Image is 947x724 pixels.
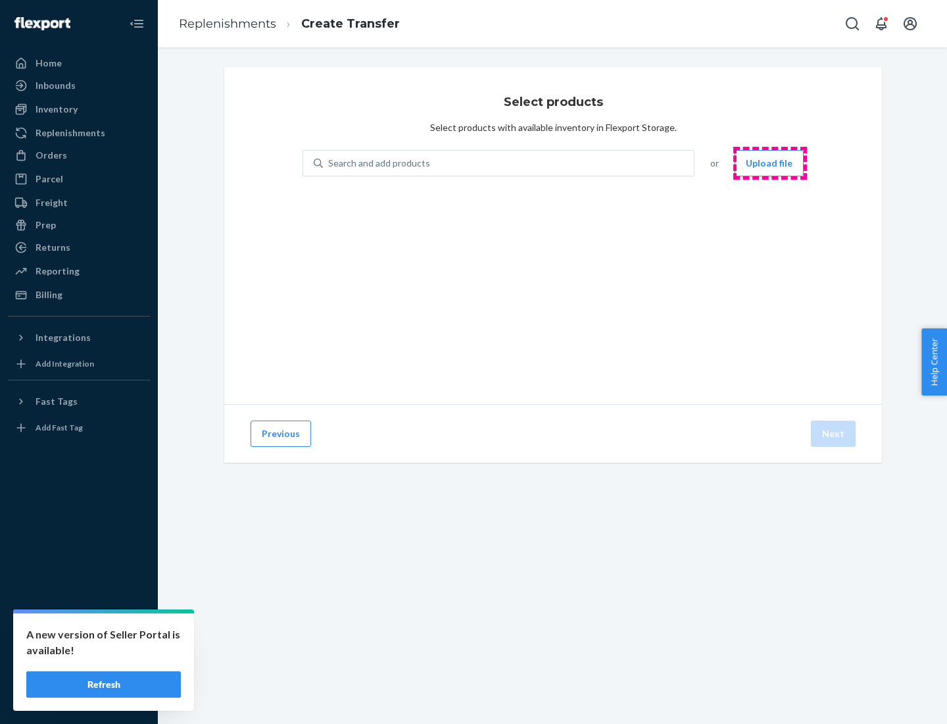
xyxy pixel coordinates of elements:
[26,627,181,658] p: A new version of Seller Portal is available!
[8,284,150,305] a: Billing
[8,192,150,213] a: Freight
[504,93,603,111] h3: Select products
[124,11,150,37] button: Close Navigation
[14,17,70,30] img: Flexport logo
[36,241,70,254] div: Returns
[8,145,150,166] a: Orders
[8,53,150,74] a: Home
[251,421,311,447] button: Previous
[36,149,67,162] div: Orders
[811,421,856,447] button: Next
[921,328,947,396] button: Help Center
[36,196,68,209] div: Freight
[8,327,150,348] button: Integrations
[26,671,181,698] button: Refresh
[868,11,894,37] button: Open notifications
[36,422,83,433] div: Add Fast Tag
[8,75,150,96] a: Inbounds
[36,288,62,301] div: Billing
[430,121,677,134] div: Select products with available inventory in Flexport Storage.
[8,665,150,686] a: Help Center
[8,353,150,375] a: Add Integration
[36,395,78,408] div: Fast Tags
[36,172,63,186] div: Parcel
[36,219,56,232] div: Prep
[36,103,78,116] div: Inventory
[8,168,150,190] a: Parcel
[8,261,150,282] a: Reporting
[839,11,865,37] button: Open Search Box
[36,358,94,369] div: Add Integration
[8,237,150,258] a: Returns
[36,126,105,140] div: Replenishments
[36,331,91,344] div: Integrations
[168,5,410,43] ol: breadcrumbs
[8,417,150,438] a: Add Fast Tag
[36,79,76,92] div: Inbounds
[8,122,150,143] a: Replenishments
[8,99,150,120] a: Inventory
[328,157,430,170] div: Search and add products
[8,391,150,412] button: Fast Tags
[8,215,150,236] a: Prep
[735,150,804,176] button: Upload file
[301,16,400,31] a: Create Transfer
[36,57,62,70] div: Home
[8,642,150,663] a: Talk to Support
[36,265,80,278] div: Reporting
[8,620,150,641] a: Settings
[710,157,719,170] span: or
[897,11,923,37] button: Open account menu
[179,16,276,31] a: Replenishments
[8,687,150,708] button: Give Feedback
